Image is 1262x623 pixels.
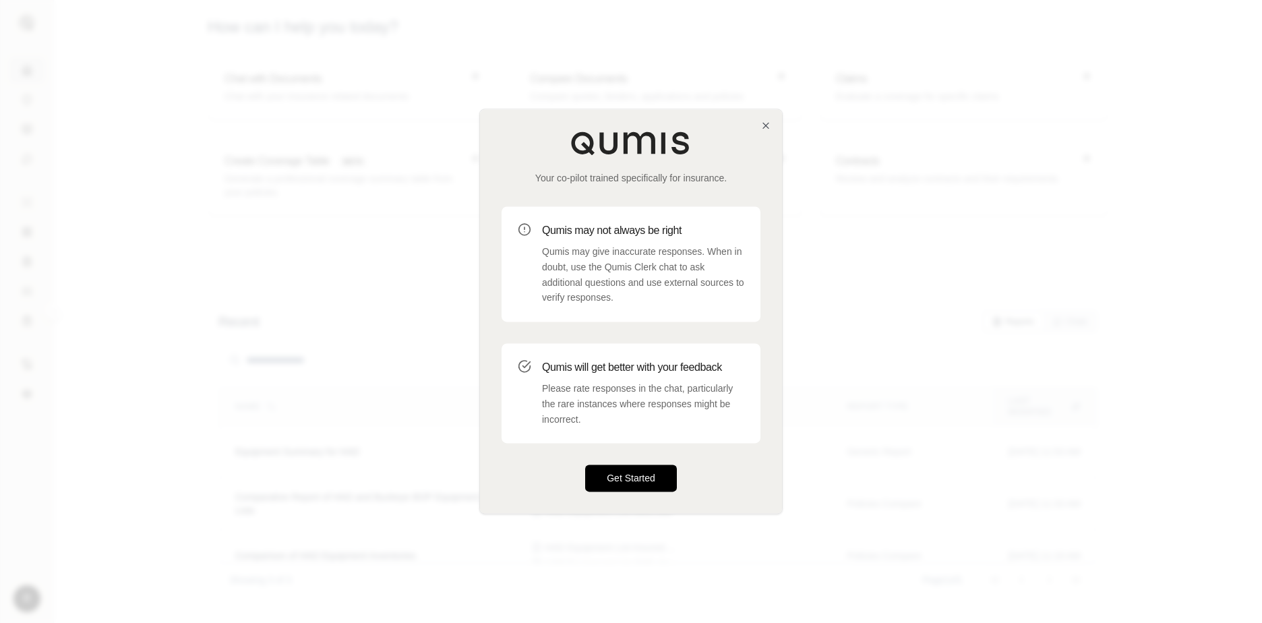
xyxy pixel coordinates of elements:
p: Please rate responses in the chat, particularly the rare instances where responses might be incor... [542,381,744,427]
h3: Qumis will get better with your feedback [542,359,744,376]
h3: Qumis may not always be right [542,222,744,239]
img: Qumis Logo [570,131,692,155]
button: Get Started [585,465,677,492]
p: Your co-pilot trained specifically for insurance. [502,171,760,185]
p: Qumis may give inaccurate responses. When in doubt, use the Qumis Clerk chat to ask additional qu... [542,244,744,305]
